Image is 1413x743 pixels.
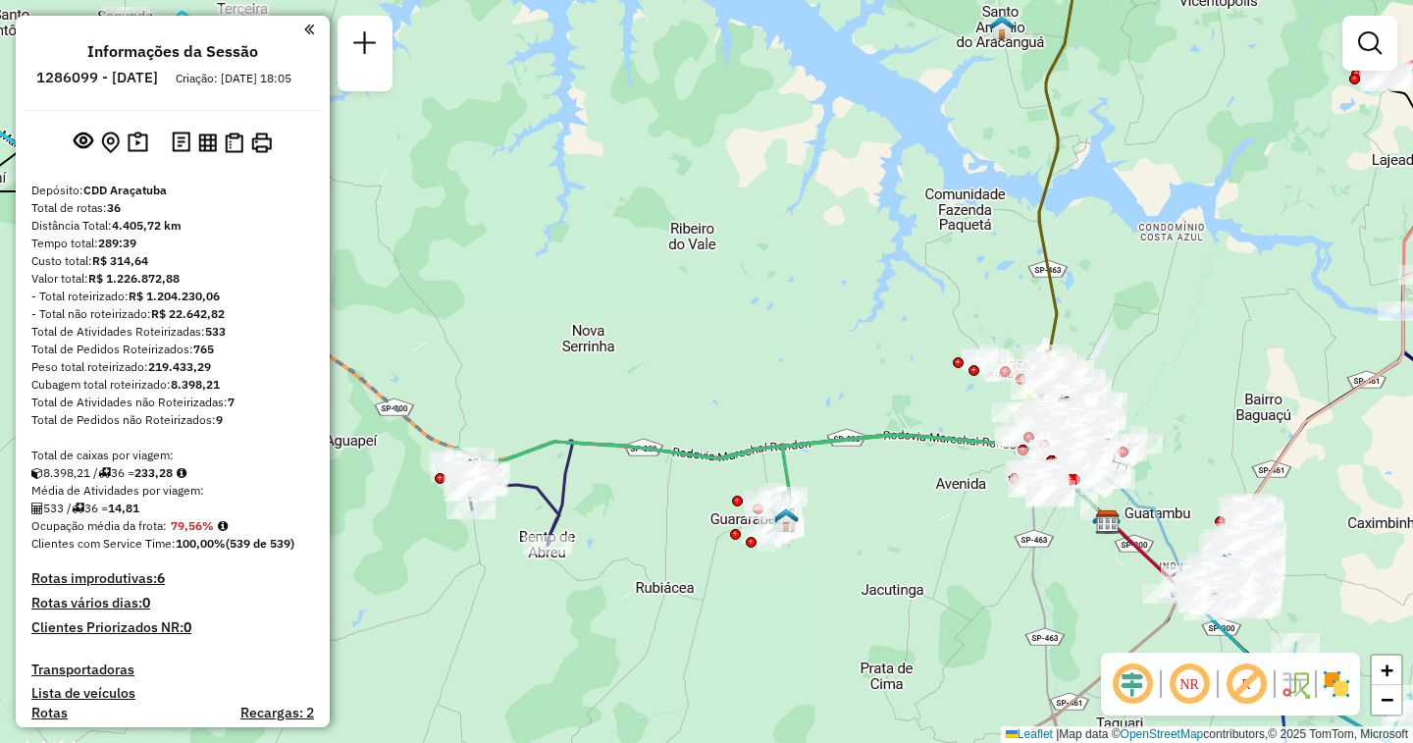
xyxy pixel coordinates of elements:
strong: 765 [193,342,214,356]
strong: 219.433,29 [148,359,211,374]
span: Ocupação média da frota: [31,518,167,533]
button: Painel de Sugestão [124,128,152,158]
strong: R$ 1.204.230,06 [129,289,220,303]
div: 8.398,21 / 36 = [31,464,314,482]
div: - Total não roteirizado: [31,305,314,323]
div: Total de Pedidos Roteirizados: [31,341,314,358]
h6: 1286099 - [DATE] [36,69,158,86]
img: SANT. ANTÔNIO DO ARACANGUÁ [989,15,1015,40]
button: Exibir sessão original [70,127,97,158]
div: Criação: [DATE] 18:05 [168,70,299,87]
strong: R$ 22.642,82 [151,306,225,321]
button: Visualizar Romaneio [221,129,247,157]
button: Centralizar mapa no depósito ou ponto de apoio [97,128,124,158]
span: Ocultar deslocamento [1109,661,1156,708]
strong: 6 [157,569,165,587]
button: Imprimir Rotas [247,129,276,157]
h4: Lista de veículos [31,685,314,702]
h4: Informações da Sessão [87,42,258,61]
img: BIRIGUI [1211,553,1236,578]
strong: 7 [228,395,235,409]
div: Média de Atividades por viagem: [31,482,314,500]
button: Logs desbloquear sessão [168,128,194,158]
strong: 14,81 [108,501,139,515]
div: - Total roteirizado: [31,288,314,305]
div: Peso total roteirizado: [31,358,314,376]
strong: 0 [183,618,191,636]
button: Visualizar relatório de Roteirização [194,129,221,155]
span: | [1056,727,1059,741]
a: Leaflet [1006,727,1053,741]
i: Total de rotas [98,467,111,479]
a: Zoom out [1372,685,1401,715]
strong: 9 [216,412,223,427]
h4: Rotas improdutivas: [31,570,314,587]
img: GUARARAPES [773,507,799,533]
strong: 36 [107,200,121,215]
h4: Transportadoras [31,662,314,678]
strong: R$ 314,64 [92,253,148,268]
div: 533 / 36 = [31,500,314,517]
div: Valor total: [31,270,314,288]
img: Fluxo de ruas [1280,668,1311,700]
strong: 0 [142,594,150,611]
strong: 233,28 [134,465,173,480]
strong: 100,00% [176,536,226,551]
span: + [1381,658,1393,682]
i: Meta Caixas/viagem: 220,40 Diferença: 12,88 [177,467,186,479]
div: Cubagem total roteirizado: [31,376,314,394]
div: Tempo total: [31,235,314,252]
div: Depósito: [31,182,314,199]
strong: 289:39 [98,236,136,250]
strong: 533 [205,324,226,339]
a: Clique aqui para minimizar o painel [304,18,314,40]
span: − [1381,687,1393,712]
img: Exibir/Ocultar setores [1321,668,1352,700]
div: Custo total: [31,252,314,270]
strong: 79,56% [171,518,214,533]
img: 625 UDC Light Campus Universitário [1092,509,1118,535]
strong: CDD Araçatuba [83,183,167,197]
span: Exibir rótulo [1223,661,1270,708]
img: CDD Araçatuba [1095,509,1121,535]
div: Total de Atividades não Roteirizadas: [31,394,314,411]
a: Zoom in [1372,656,1401,685]
i: Total de Atividades [31,503,43,514]
strong: 8.398,21 [171,377,220,392]
span: Ocultar NR [1166,661,1213,708]
strong: 4.405,72 km [112,218,182,233]
div: Total de Pedidos não Roteirizados: [31,411,314,429]
strong: (539 de 539) [226,536,294,551]
a: Rotas [31,705,68,721]
img: VALPARAISO [457,457,483,483]
h4: Clientes Priorizados NR: [31,619,314,636]
a: Nova sessão e pesquisa [345,24,385,68]
a: OpenStreetMap [1121,727,1204,741]
div: Total de Atividades Roteirizadas: [31,323,314,341]
strong: R$ 1.226.872,88 [88,271,180,286]
a: Exibir filtros [1350,24,1389,63]
div: Total de caixas por viagem: [31,447,314,464]
h4: Recargas: 2 [240,705,314,721]
span: Clientes com Service Time: [31,536,176,551]
h4: Rotas vários dias: [31,595,314,611]
div: Distância Total: [31,217,314,235]
i: Total de rotas [72,503,84,514]
i: Cubagem total roteirizado [31,467,43,479]
div: Total de rotas: [31,199,314,217]
div: Map data © contributors,© 2025 TomTom, Microsoft [1001,726,1413,743]
em: Média calculada utilizando a maior ocupação (%Peso ou %Cubagem) de cada rota da sessão. Rotas cro... [218,520,228,532]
